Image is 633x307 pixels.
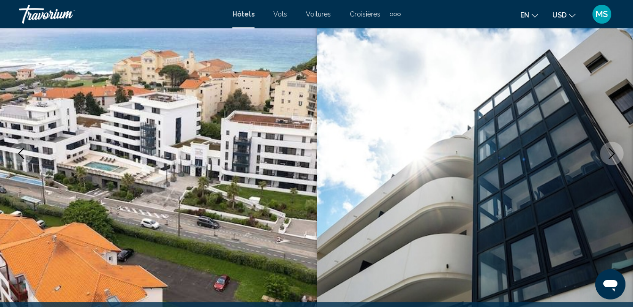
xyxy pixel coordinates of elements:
[595,269,625,299] iframe: Bouton de lancement de la fenêtre de messagerie
[390,7,401,22] button: Éléments de navigation supplémentaires
[19,5,223,24] a: Travorium
[273,10,287,18] a: Vols
[590,4,614,24] button: Menu utilisateur
[552,8,575,22] button: Changer de devise
[232,10,255,18] a: Hôtels
[350,10,380,18] a: Croisières
[520,11,529,19] span: en
[306,10,331,18] a: Voitures
[600,142,624,165] button: Image suivante
[520,8,538,22] button: Changer la langue
[9,142,33,165] button: Image précédente
[552,11,567,19] span: USD
[596,9,608,19] span: MS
